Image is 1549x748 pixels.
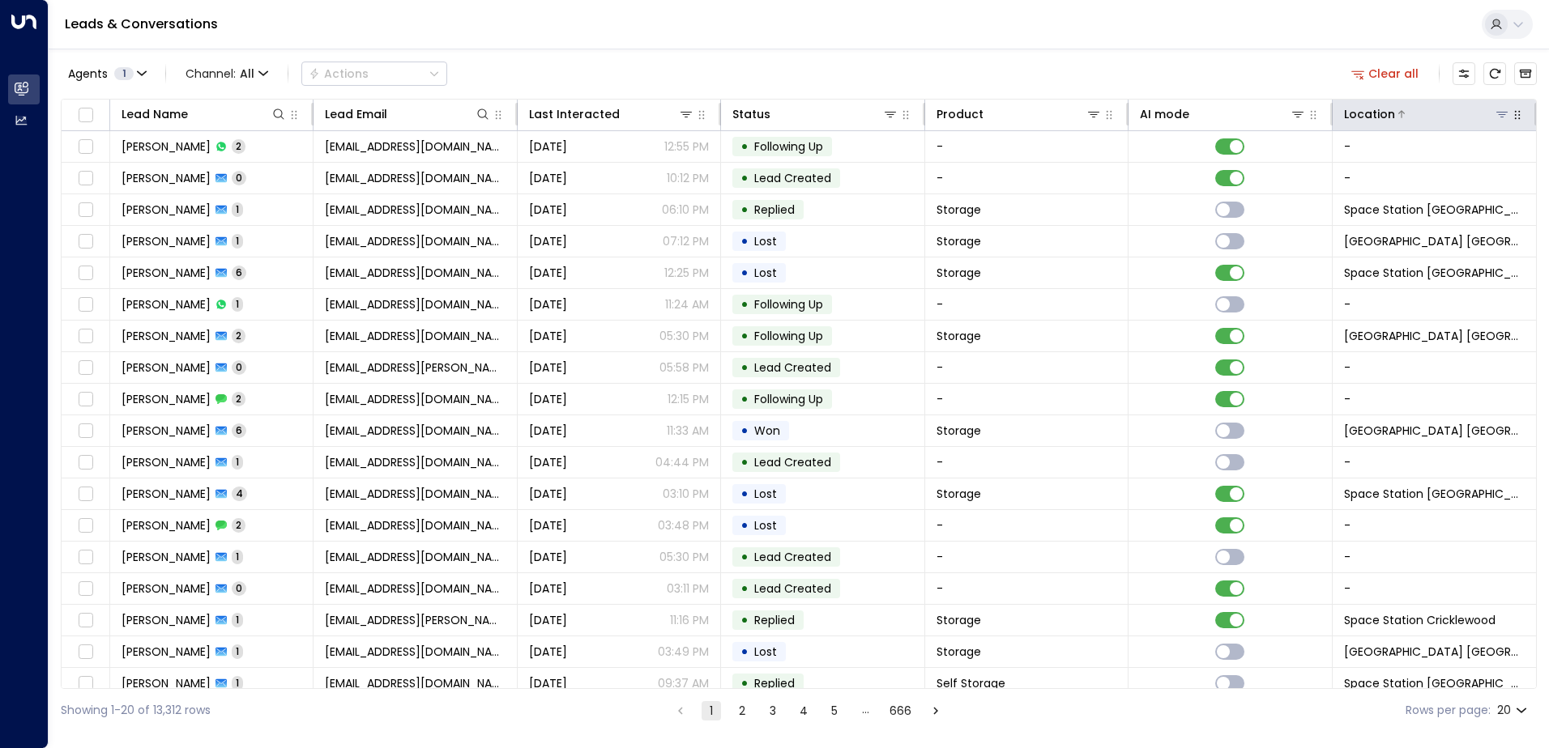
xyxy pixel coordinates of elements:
p: 05:58 PM [659,359,709,376]
span: 0 [232,581,246,595]
div: • [740,322,749,350]
span: Aug 01, 2025 [529,328,567,344]
p: 11:33 AM [667,423,709,439]
td: - [1333,384,1536,414]
div: Actions [309,66,369,81]
div: Location [1344,104,1395,124]
span: Jul 09, 2025 [529,644,567,660]
span: Toggle select row [75,642,96,662]
p: 12:55 PM [664,138,709,155]
td: - [925,542,1129,572]
span: Jul 27, 2025 [529,233,567,249]
p: 10:12 PM [667,170,709,186]
span: taylormillard92@icloud.com [325,580,505,597]
span: Retina Rowe [122,644,211,660]
span: 1 [232,550,243,563]
span: Lost [754,486,777,502]
div: Button group with a nested menu [301,62,447,86]
span: 1 [232,613,243,627]
span: Lost [754,644,777,660]
span: Storage [937,644,981,660]
span: Toggle select row [75,610,96,631]
td: - [925,447,1129,478]
span: Storage [937,233,981,249]
div: Location [1344,104,1510,124]
span: tomsmith32@gmail.com [325,265,505,281]
span: wezley86@hotmail.com [325,138,505,155]
div: … [856,701,875,720]
span: Space Station Kings Heath [1344,423,1525,439]
div: • [740,543,749,571]
p: 05:30 PM [659,328,709,344]
span: Storage [937,265,981,281]
div: AI mode [1140,104,1305,124]
td: - [1333,289,1536,320]
span: Jim Newbold [122,391,211,407]
p: 03:11 PM [667,580,709,597]
span: Storage [937,328,981,344]
div: Last Interacted [529,104,694,124]
p: 06:10 PM [662,202,709,218]
span: Toggle select row [75,516,96,536]
div: 20 [1497,699,1530,722]
span: Toggle select all [75,105,96,125]
span: 2 [232,392,245,406]
span: Space Station Shrewsbury [1344,233,1525,249]
span: aliabdelaal333@hotmail.com [325,233,505,249]
span: 0 [232,360,246,374]
span: Agents [68,68,108,79]
div: AI mode [1140,104,1189,124]
span: Tom Smith [122,265,211,281]
td: - [1333,542,1536,572]
p: 04:44 PM [655,454,709,470]
td: - [925,289,1129,320]
div: Lead Name [122,104,188,124]
span: khaseer@hotmail.co.uk [325,202,505,218]
span: Lost [754,265,777,281]
span: Following Up [754,328,823,344]
span: Annalise Inglis [122,328,211,344]
span: Channel: [179,62,275,85]
span: Replied [754,202,795,218]
span: Sep 02, 2025 [529,391,567,407]
p: 03:48 PM [658,517,709,533]
span: Aug 03, 2025 [529,612,567,628]
span: Sam Haider [122,423,211,439]
span: Space Station Cricklewood [1344,612,1496,628]
span: 2 [232,139,245,153]
span: 1 [232,455,243,469]
span: d.smith18299@gmail.com [325,296,505,312]
div: Product [937,104,984,124]
span: Toggle select row [75,484,96,504]
div: • [740,385,749,413]
div: Status [732,104,898,124]
span: beckyackroyd92@gmail.com [325,675,505,691]
td: - [925,163,1129,193]
span: Jul 14, 2025 [529,138,567,155]
td: - [1333,352,1536,383]
span: annalise.inglis@gmail.com [325,328,505,344]
div: • [740,133,749,160]
span: Aug 12, 2025 [529,580,567,597]
span: Toggle select row [75,232,96,252]
button: Go to page 5 [825,701,844,720]
td: - [1333,510,1536,541]
span: Shaheen Hussain [122,202,211,218]
button: Agents1 [61,62,152,85]
span: Jun 03, 2025 [529,549,567,565]
div: Status [732,104,770,124]
span: All [240,67,254,80]
a: Leads & Conversations [65,15,218,33]
span: Following Up [754,138,823,155]
td: - [925,510,1129,541]
span: Antonio Cavaliere [122,612,211,628]
span: Jul 25, 2025 [529,423,567,439]
p: 07:12 PM [663,233,709,249]
span: mihaimocanu322@yahoo.com [325,454,505,470]
span: Toggle select row [75,200,96,220]
div: • [740,606,749,634]
div: • [740,480,749,508]
span: Jun 21, 2025 [529,202,567,218]
span: Toggle select row [75,674,96,694]
span: Toggle select row [75,579,96,599]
